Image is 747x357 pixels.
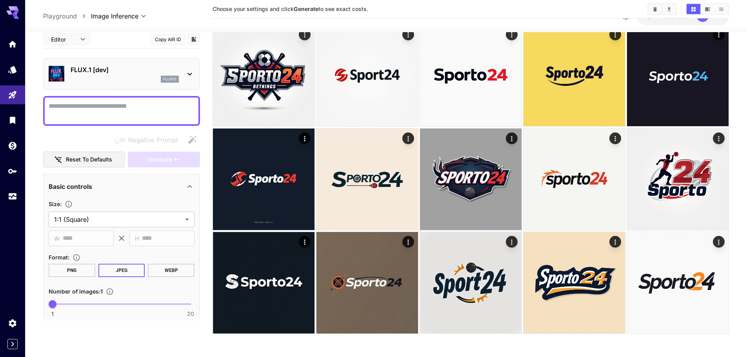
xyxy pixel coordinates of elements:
[627,25,729,126] img: 9k=
[299,236,311,248] div: Actions
[49,182,92,191] p: Basic controls
[299,132,311,144] div: Actions
[8,141,17,150] div: Wallet
[609,236,621,248] div: Actions
[663,13,691,20] span: credits left
[103,288,117,295] button: Specify how many images to generate in a single request. Each image generation will be charged se...
[316,129,418,230] img: 2Q==
[113,135,184,145] span: Negative prompts are not compatible with the selected model.
[647,3,677,15] div: Clear ImagesDownload All
[316,232,418,333] img: Z
[71,65,179,74] p: FLUX.1 [dev]
[523,232,625,333] img: 9k=
[8,115,17,125] div: Library
[135,234,139,243] span: H
[402,132,414,144] div: Actions
[609,29,621,40] div: Actions
[627,232,729,333] img: 9k=
[648,4,662,14] button: Clear Images
[69,254,84,261] button: Choose the file format for the output image.
[506,132,518,144] div: Actions
[687,4,700,14] button: Show images in grid view
[8,318,17,328] div: Settings
[645,13,663,20] span: -$0.12
[420,129,522,230] img: Z
[294,5,318,12] b: Generate
[713,132,725,144] div: Actions
[523,129,625,230] img: Z
[49,288,103,295] span: Number of images : 1
[128,135,178,145] span: Negative Prompt
[49,254,69,261] span: Format :
[8,166,17,176] div: API Keys
[662,4,676,14] button: Download All
[523,25,625,126] img: 9k=
[187,310,194,318] span: 20
[714,4,728,14] button: Show images in list view
[98,264,145,277] button: JPEG
[43,152,125,168] button: Reset to defaults
[190,34,197,44] button: Add to library
[213,129,314,230] img: Z
[8,192,17,201] div: Usage
[713,236,725,248] div: Actions
[43,11,91,21] nav: breadcrumb
[506,29,518,40] div: Actions
[8,39,17,49] div: Home
[213,232,314,333] img: 9k=
[148,264,194,277] button: WEBP
[49,201,62,207] span: Size :
[49,264,95,277] button: PNG
[91,11,138,21] span: Image Inference
[163,76,176,82] p: flux1d
[402,236,414,248] div: Actions
[420,232,522,333] img: 9k=
[49,177,194,196] div: Basic controls
[54,234,60,243] span: W
[150,34,185,45] button: Copy AIR ID
[213,25,314,126] img: Z
[701,4,714,14] button: Show images in video view
[713,29,725,40] div: Actions
[8,65,17,74] div: Models
[51,35,75,43] span: Editor
[627,129,729,230] img: 2Q==
[7,339,18,349] button: Expand sidebar
[316,25,418,126] img: 9k=
[8,90,17,100] div: Playground
[54,215,182,224] span: 1:1 (Square)
[299,29,311,40] div: Actions
[686,3,729,15] div: Show images in grid viewShow images in video viewShow images in list view
[506,236,518,248] div: Actions
[43,11,77,21] a: Playground
[49,62,194,86] div: FLUX.1 [dev]flux1d
[62,200,76,208] button: Adjust the dimensions of the generated image by specifying its width and height in pixels, or sel...
[609,132,621,144] div: Actions
[420,25,522,126] img: 2Q==
[213,5,368,12] span: Choose your settings and click to see exact costs.
[402,29,414,40] div: Actions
